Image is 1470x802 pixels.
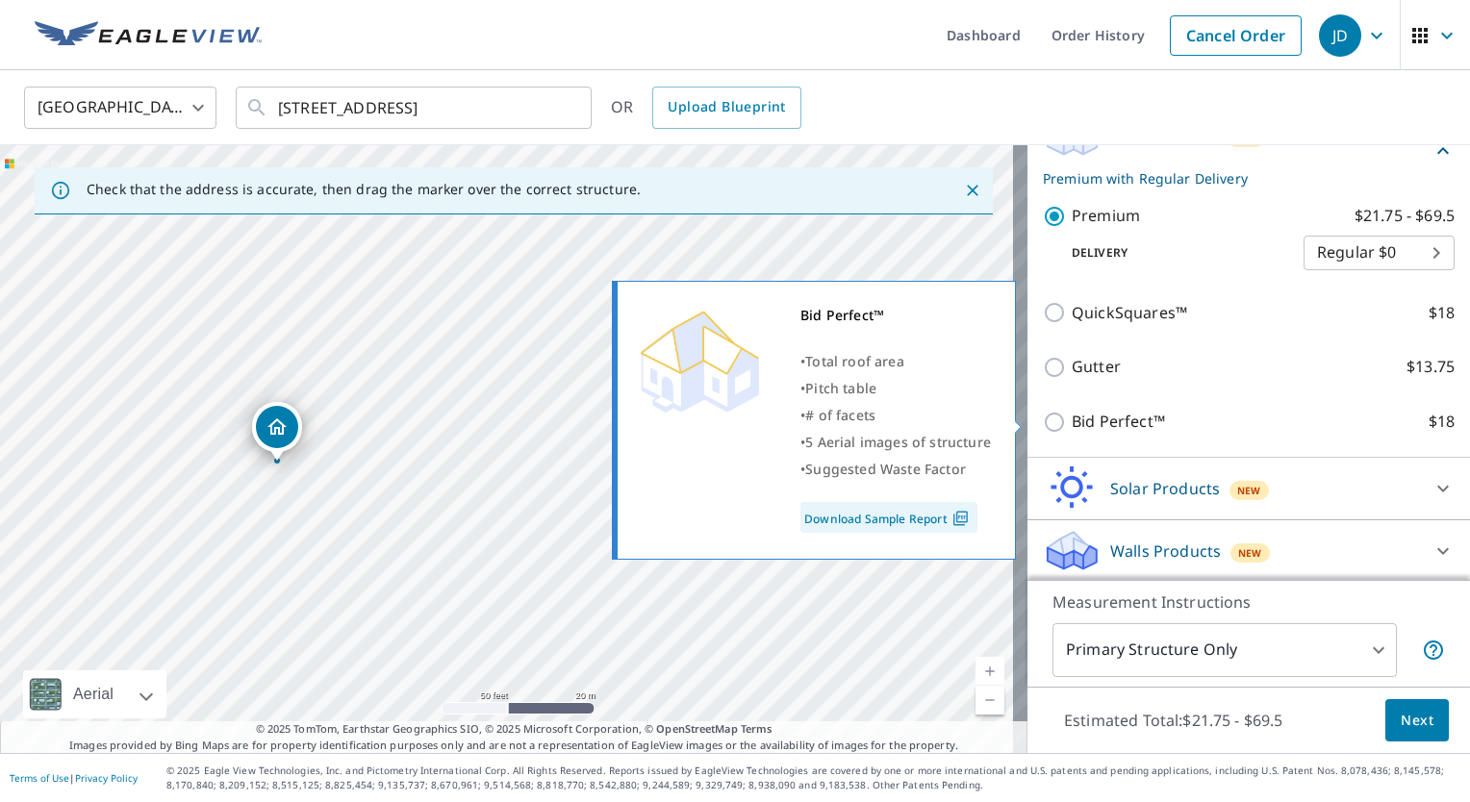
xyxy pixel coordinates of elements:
[800,502,977,533] a: Download Sample Report
[976,686,1004,714] a: Current Level 19, Zoom Out
[800,348,991,375] div: •
[24,81,216,135] div: [GEOGRAPHIC_DATA]
[1385,699,1449,742] button: Next
[800,375,991,402] div: •
[87,181,641,198] p: Check that the address is accurate, then drag the marker over the correct structure.
[805,433,991,451] span: 5 Aerial images of structure
[1237,483,1261,498] span: New
[278,81,552,135] input: Search by address or latitude-longitude
[805,460,966,478] span: Suggested Waste Factor
[656,721,737,736] a: OpenStreetMap
[741,721,773,736] a: Terms
[800,302,991,329] div: Bid Perfect™
[1319,14,1361,57] div: JD
[1072,301,1187,325] p: QuickSquares™
[1238,545,1262,561] span: New
[23,670,166,718] div: Aerial
[1052,590,1445,614] p: Measurement Instructions
[1422,639,1445,662] span: Your report will include only the primary structure on the property. For example, a detached gara...
[75,771,138,785] a: Privacy Policy
[652,87,800,129] a: Upload Blueprint
[805,352,904,370] span: Total roof area
[1355,204,1455,228] p: $21.75 - $69.5
[1043,465,1455,512] div: Solar ProductsNew
[632,302,767,417] img: Premium
[67,670,119,718] div: Aerial
[960,178,985,203] button: Close
[976,657,1004,686] a: Current Level 19, Zoom In
[948,510,974,527] img: Pdf Icon
[805,379,876,397] span: Pitch table
[611,87,801,129] div: OR
[35,21,262,50] img: EV Logo
[1407,355,1455,379] p: $13.75
[1429,410,1455,434] p: $18
[800,402,991,429] div: •
[1043,168,1432,188] p: Premium with Regular Delivery
[166,764,1460,792] p: © 2025 Eagle View Technologies, Inc. and Pictometry International Corp. All Rights Reserved. Repo...
[800,429,991,456] div: •
[252,402,302,462] div: Dropped pin, building 1, Residential property, 100 Sheffield Cir Stratford, CT 06614
[1072,355,1121,379] p: Gutter
[1043,528,1455,574] div: Walls ProductsNew
[1049,699,1299,741] p: Estimated Total: $21.75 - $69.5
[1110,539,1221,563] p: Walls Products
[1304,226,1455,280] div: Regular $0
[10,772,138,784] p: |
[1110,477,1220,500] p: Solar Products
[1429,301,1455,325] p: $18
[1072,204,1140,228] p: Premium
[1052,623,1397,677] div: Primary Structure Only
[1043,113,1455,188] div: Roof ProductsNewPremium with Regular Delivery
[805,406,875,424] span: # of facets
[800,456,991,483] div: •
[10,771,69,785] a: Terms of Use
[668,95,785,119] span: Upload Blueprint
[1072,410,1165,434] p: Bid Perfect™
[256,721,773,738] span: © 2025 TomTom, Earthstar Geographics SIO, © 2025 Microsoft Corporation, ©
[1170,15,1302,56] a: Cancel Order
[1401,709,1433,733] span: Next
[1043,244,1304,262] p: Delivery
